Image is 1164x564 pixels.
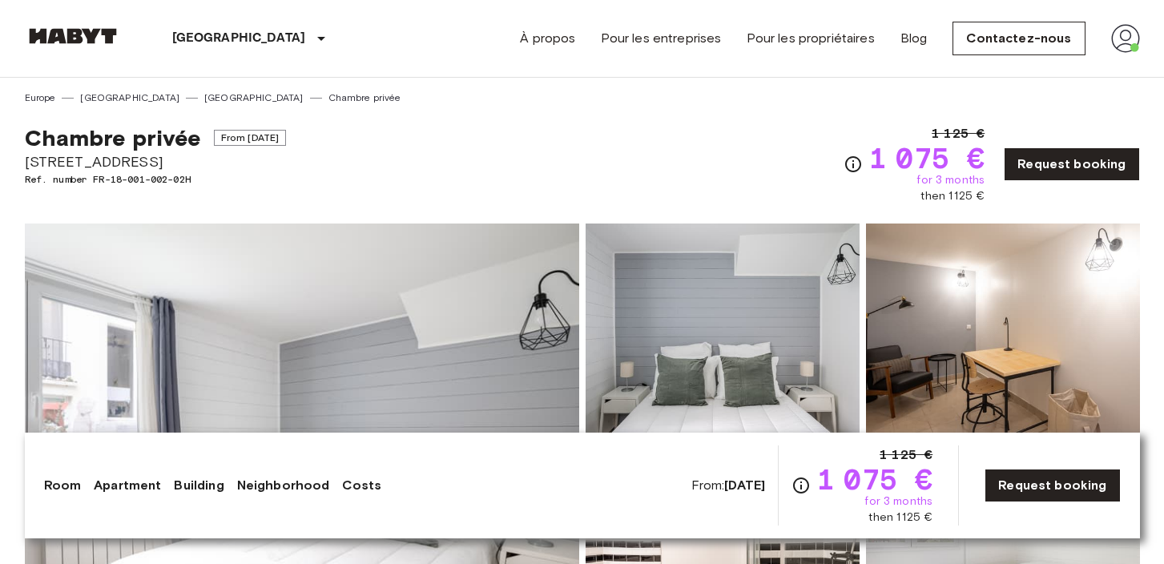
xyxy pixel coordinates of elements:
span: Chambre privée [25,124,201,151]
span: [STREET_ADDRESS] [25,151,287,172]
span: From [DATE] [214,130,287,146]
img: Picture of unit FR-18-001-002-02H [586,224,860,433]
a: Apartment [94,476,161,495]
span: 1 125 € [932,124,985,143]
a: Chambre privée [328,91,401,105]
a: Pour les propriétaires [747,29,874,48]
a: Neighborhood [237,476,330,495]
img: avatar [1111,24,1140,53]
a: Blog [900,29,928,48]
img: Habyt [25,28,121,44]
a: Contactez-nous [953,22,1085,55]
a: Building [174,476,224,495]
a: Europe [25,91,56,105]
svg: Check cost overview for full price breakdown. Please note that discounts apply to new joiners onl... [844,155,863,174]
span: for 3 months [864,493,932,510]
a: Request booking [985,469,1120,502]
span: then 1 125 € [920,188,985,204]
a: Pour les entreprises [601,29,721,48]
b: [DATE] [724,477,765,493]
a: [GEOGRAPHIC_DATA] [204,91,304,105]
span: 1 075 € [869,143,985,172]
p: [GEOGRAPHIC_DATA] [172,29,306,48]
img: Picture of unit FR-18-001-002-02H [866,224,1140,433]
span: then 1 125 € [868,510,932,526]
span: From: [691,477,766,494]
span: Ref. number FR-18-001-002-02H [25,172,287,187]
a: Room [44,476,82,495]
a: Request booking [1004,147,1139,181]
svg: Check cost overview for full price breakdown. Please note that discounts apply to new joiners onl... [791,476,811,495]
a: [GEOGRAPHIC_DATA] [80,91,179,105]
a: À propos [520,29,575,48]
span: 1 075 € [817,465,932,493]
span: 1 125 € [880,445,932,465]
span: for 3 months [916,172,985,188]
a: Costs [342,476,381,495]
